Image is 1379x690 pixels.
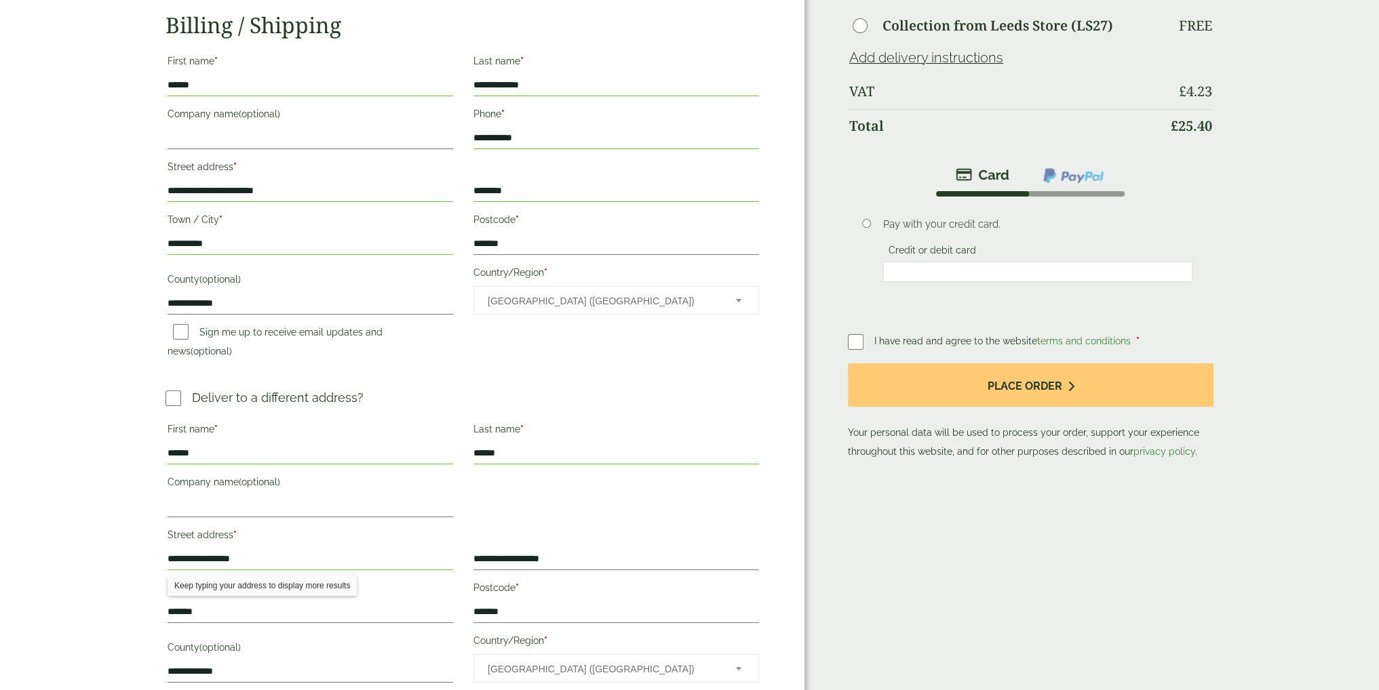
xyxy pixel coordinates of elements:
label: County [168,638,453,661]
span: (optional) [239,108,280,119]
label: First name [168,420,453,443]
label: Town / City [168,210,453,233]
h2: Billing / Shipping [166,12,761,38]
a: Add delivery instructions [849,49,1003,66]
span: I have read and agree to the website [874,336,1133,346]
abbr: required [544,635,547,646]
a: terms and conditions [1037,336,1131,346]
bdi: 25.40 [1171,117,1212,135]
th: Total [849,109,1161,142]
label: County [168,270,453,293]
abbr: required [520,56,524,66]
span: (optional) [239,476,280,487]
abbr: required [214,424,218,434]
label: First name [168,52,453,75]
label: Country/Region [473,263,759,286]
iframe: Secure card payment input frame [887,266,1189,278]
label: Postcode [473,578,759,601]
label: Country/Region [473,631,759,654]
img: stripe.png [956,167,1009,183]
span: (optional) [191,346,232,357]
button: Place order [848,363,1213,407]
label: Street address [168,525,453,548]
bdi: 4.23 [1179,82,1212,100]
span: Country/Region [473,654,759,683]
abbr: required [233,161,237,172]
label: Sign me up to receive email updates and news [168,327,383,361]
img: ppcp-gateway.png [1042,167,1105,184]
span: (optional) [199,642,241,653]
p: Free [1179,18,1212,34]
span: £ [1171,117,1178,135]
label: Credit or debit card [883,245,982,260]
label: Postcode [473,210,759,233]
label: Last name [473,52,759,75]
abbr: required [214,56,218,66]
abbr: required [219,214,222,225]
abbr: required [501,108,505,119]
span: £ [1179,82,1186,100]
abbr: required [1136,336,1140,346]
label: Street address [168,157,453,180]
span: (optional) [199,274,241,285]
abbr: required [544,267,547,278]
p: Pay with your credit card. [883,217,1193,232]
label: Company name [168,472,453,495]
abbr: required [516,582,519,593]
label: Phone [473,104,759,127]
th: VAT [849,75,1161,108]
a: privacy policy [1133,446,1195,457]
div: Keep typing your address to display more results [168,575,357,596]
label: Collection from Leeds Store (LS27) [882,19,1113,33]
p: Your personal data will be used to process your order, support your experience throughout this we... [848,363,1213,462]
span: United Kingdom (UK) [488,287,718,315]
abbr: required [516,214,519,225]
p: Deliver to a different address? [192,388,364,407]
abbr: required [520,424,524,434]
abbr: required [233,529,237,540]
span: Country/Region [473,286,759,314]
input: Sign me up to receive email updates and news(optional) [173,324,189,340]
label: Company name [168,104,453,127]
span: United Kingdom (UK) [488,655,718,683]
label: Last name [473,420,759,443]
